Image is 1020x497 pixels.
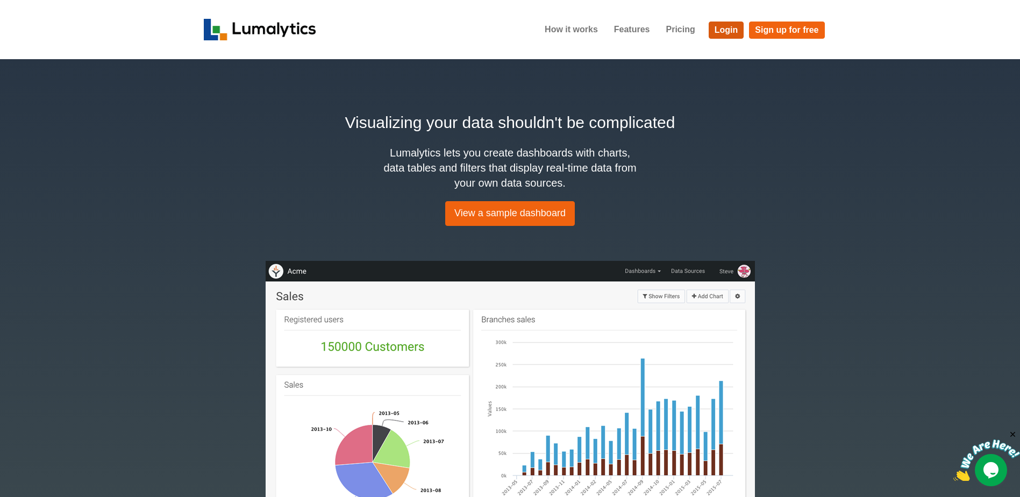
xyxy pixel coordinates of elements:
[658,16,703,43] a: Pricing
[749,22,824,39] a: Sign up for free
[204,19,316,40] img: logo_v2-f34f87db3d4d9f5311d6c47995059ad6168825a3e1eb260e01c8041e89355404.png
[445,201,575,226] a: View a sample dashboard
[537,16,606,43] a: How it works
[953,430,1020,481] iframe: chat widget
[204,110,817,134] h2: Visualizing your data shouldn't be complicated
[606,16,658,43] a: Features
[381,145,639,190] h4: Lumalytics lets you create dashboards with charts, data tables and filters that display real-time...
[709,22,744,39] a: Login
